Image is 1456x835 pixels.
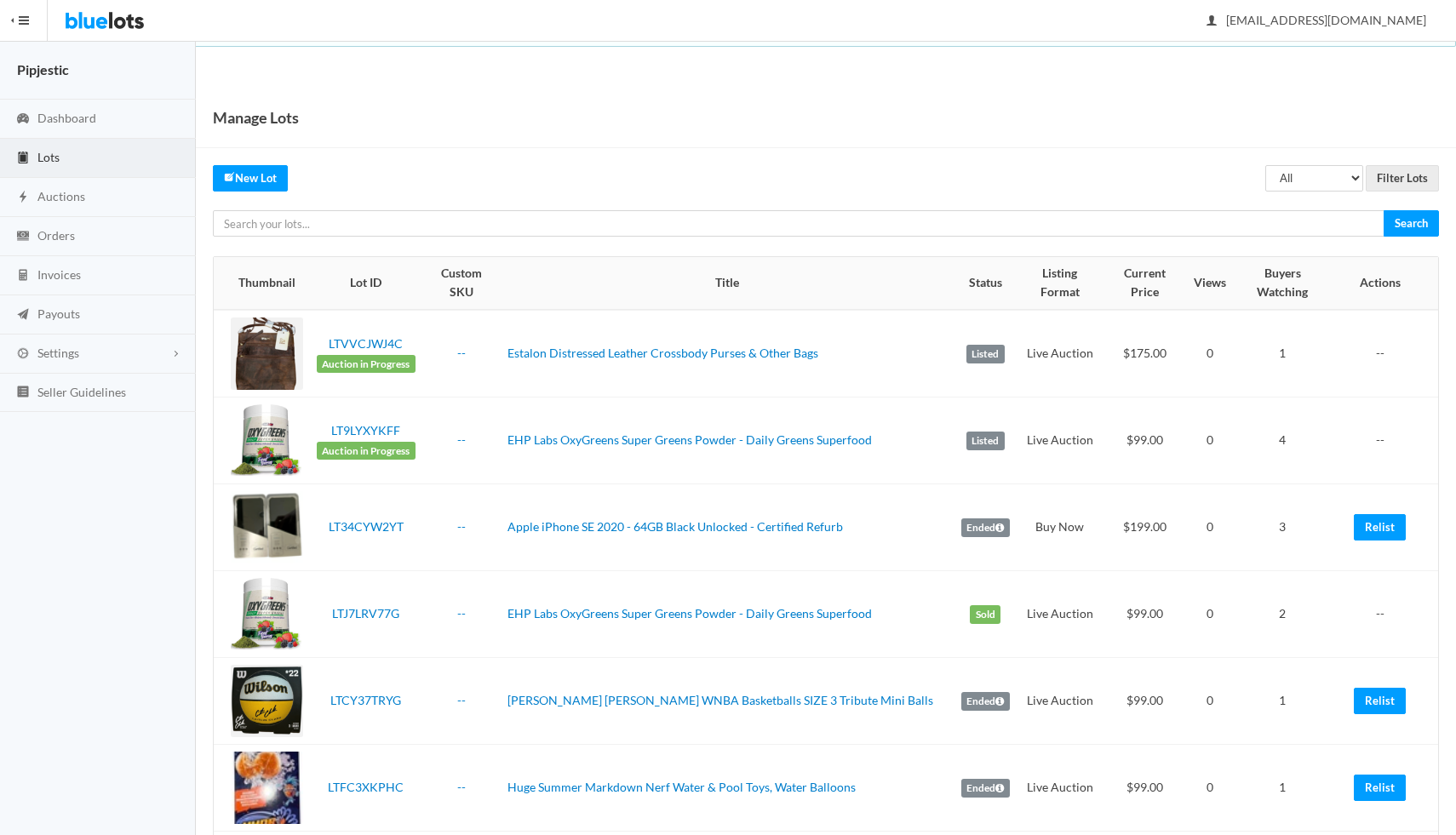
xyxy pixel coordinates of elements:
a: -- [457,519,466,534]
span: Settings [37,346,79,360]
ion-icon: calculator [14,268,32,284]
th: Lot ID [310,257,422,310]
td: Live Auction [1017,658,1103,745]
ion-icon: clipboard [14,151,32,167]
ion-icon: speedometer [14,112,32,128]
td: 1 [1233,745,1333,832]
th: Views [1187,257,1233,310]
a: LTCY37TRYG [330,693,401,707]
th: Status [954,257,1017,310]
span: Payouts [37,306,80,321]
td: 0 [1187,571,1233,658]
td: Live Auction [1017,745,1103,832]
ion-icon: list box [14,385,32,401]
ion-icon: create [224,171,235,182]
td: $99.00 [1103,397,1187,484]
td: $99.00 [1103,658,1187,745]
a: [PERSON_NAME] [PERSON_NAME] WNBA Basketballs SIZE 3 Tribute Mini Balls [507,693,933,707]
ion-icon: person [1203,14,1220,30]
span: Auction in Progress [317,442,416,460]
label: Sold [970,605,1000,624]
td: $99.00 [1103,745,1187,832]
label: Ended [961,779,1010,798]
label: Listed [966,432,1005,450]
a: EHP Labs OxyGreens Super Greens Powder - Daily Greens Superfood [507,606,872,621]
h1: Manage Lots [213,105,299,130]
span: Invoices [37,267,81,282]
input: Filter Lots [1366,165,1439,192]
th: Listing Format [1017,257,1103,310]
span: Auctions [37,189,85,203]
strong: Pipjestic [17,61,69,77]
th: Title [501,257,954,310]
a: LT9LYXYKFF [331,423,400,438]
input: Search your lots... [213,210,1384,237]
a: LTFC3XKPHC [328,780,404,794]
td: 2 [1233,571,1333,658]
a: Relist [1354,775,1406,801]
span: Auction in Progress [317,355,416,374]
a: -- [457,780,466,794]
td: -- [1333,310,1438,397]
td: Live Auction [1017,571,1103,658]
td: -- [1333,571,1438,658]
a: Relist [1354,514,1406,540]
td: 0 [1187,397,1233,484]
a: LTVVCJWJ4C [329,336,403,351]
ion-icon: flash [14,190,32,206]
th: Custom SKU [422,257,501,310]
label: Listed [966,345,1005,363]
a: -- [457,693,466,707]
a: EHP Labs OxyGreens Super Greens Powder - Daily Greens Superfood [507,432,872,447]
span: [EMAIL_ADDRESS][DOMAIN_NAME] [1207,13,1426,27]
td: 0 [1187,745,1233,832]
a: -- [457,346,466,360]
span: Orders [37,228,75,243]
td: 1 [1233,310,1333,397]
label: Ended [961,518,1010,537]
a: -- [457,606,466,621]
span: Seller Guidelines [37,385,126,399]
td: 0 [1187,310,1233,397]
td: 0 [1187,484,1233,571]
a: Relist [1354,688,1406,714]
a: LT34CYW2YT [329,519,404,534]
ion-icon: cog [14,346,32,363]
th: Buyers Watching [1233,257,1333,310]
a: -- [457,432,466,447]
ion-icon: paper plane [14,307,32,323]
th: Actions [1333,257,1438,310]
td: Buy Now [1017,484,1103,571]
td: -- [1333,397,1438,484]
td: $175.00 [1103,310,1187,397]
td: Live Auction [1017,310,1103,397]
td: 1 [1233,658,1333,745]
td: 3 [1233,484,1333,571]
td: Live Auction [1017,397,1103,484]
td: $199.00 [1103,484,1187,571]
span: Dashboard [37,111,96,125]
label: Ended [961,692,1010,711]
ion-icon: cash [14,229,32,245]
a: Estalon Distressed Leather Crossbody Purses & Other Bags [507,346,818,360]
th: Thumbnail [214,257,310,310]
td: 0 [1187,658,1233,745]
input: Search [1384,210,1439,237]
a: createNew Lot [213,165,288,192]
a: Huge Summer Markdown Nerf Water & Pool Toys, Water Balloons [507,780,856,794]
a: Apple iPhone SE 2020 - 64GB Black Unlocked - Certified Refurb [507,519,843,534]
td: 4 [1233,397,1333,484]
th: Current Price [1103,257,1187,310]
a: LTJ7LRV77G [332,606,399,621]
span: Lots [37,150,60,164]
td: $99.00 [1103,571,1187,658]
